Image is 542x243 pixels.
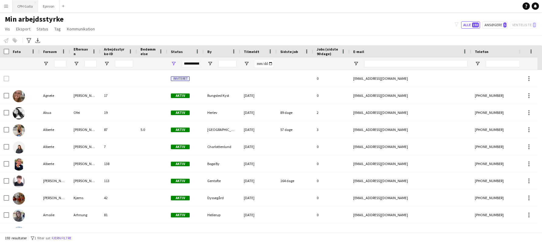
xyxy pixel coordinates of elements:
[204,206,240,223] div: Hellerup
[100,104,137,121] div: 19
[13,192,25,205] img: Alexander Kjems
[313,104,350,121] div: 2
[204,189,240,206] div: Dyssegård
[64,25,97,33] a: Kommunikation
[40,155,70,172] div: Alberte
[140,47,156,56] span: Bedømmelse
[475,61,480,66] button: Åbn Filtermenu
[74,47,89,56] span: Efternavn
[204,87,240,104] div: Rungsted Kyst
[70,189,100,206] div: Kjems
[104,47,126,56] span: Arbejdsstyrke-ID
[313,189,350,206] div: 0
[240,121,277,138] div: [DATE]
[13,107,25,119] img: Akua Ofei
[171,196,190,200] span: Aktiv
[52,25,63,33] a: Tag
[100,121,137,138] div: 87
[50,235,73,241] button: Fjern filtre
[461,21,480,29] button: Alle193
[13,158,25,171] img: Alberte Hoff
[350,70,471,87] div: [EMAIL_ADDRESS][DOMAIN_NAME]
[43,61,49,66] button: Åbn Filtermenu
[353,61,359,66] button: Åbn Filtermenu
[240,224,277,240] div: [DATE]
[277,104,313,121] div: 89 dage
[204,104,240,121] div: Herlev
[43,49,57,54] span: Fornavn
[70,121,100,138] div: [PERSON_NAME]
[13,210,25,222] img: Amalie Arhnung
[171,49,183,54] span: Status
[34,37,41,44] app-action-btn: Eksporter XLSX
[503,23,506,27] span: 5
[100,189,137,206] div: 42
[472,23,479,27] span: 193
[13,227,25,239] img: Amanda Raffel
[277,121,313,138] div: 57 dage
[240,104,277,121] div: [DATE]
[204,155,240,172] div: Bogø By
[100,155,137,172] div: 138
[240,206,277,223] div: [DATE]
[25,37,33,44] app-action-btn: Avancerede filtre
[313,155,350,172] div: 0
[40,87,70,104] div: Agnete
[171,76,190,81] span: Inviteret
[255,60,273,67] input: Tilmeldt Filter Input
[313,224,350,240] div: 0
[2,25,12,33] a: Vis
[104,61,109,66] button: Åbn Filtermenu
[350,224,471,240] div: [PERSON_NAME][EMAIL_ADDRESS][PERSON_NAME][DOMAIN_NAME]
[171,145,190,149] span: Aktiv
[13,124,25,136] img: Alberte Ernstved-Rasmussen
[353,49,364,54] span: E-mail
[204,224,240,240] div: [GEOGRAPHIC_DATA]
[350,138,471,155] div: [EMAIL_ADDRESS][DOMAIN_NAME]
[207,49,212,54] span: By
[100,172,137,189] div: 113
[171,162,190,166] span: Aktiv
[67,26,95,32] span: Kommunikation
[482,21,508,29] button: Ansøgere5
[244,49,259,54] span: Tilmeldt
[171,111,190,115] span: Aktiv
[13,49,21,54] span: Foto
[350,121,471,138] div: [EMAIL_ADDRESS][DOMAIN_NAME]
[171,179,190,183] span: Aktiv
[350,87,471,104] div: [EMAIL_ADDRESS][DOMAIN_NAME]
[364,60,468,67] input: E-mail Filter Input
[171,61,176,66] button: Åbn Filtermenu
[70,87,100,104] div: [PERSON_NAME]
[70,138,100,155] div: [PERSON_NAME]
[38,0,60,12] button: Epinion
[4,76,9,81] input: Rækkevalg er deaktiveret for denne række (umarkeret)
[277,172,313,189] div: 164 dage
[85,60,97,67] input: Efternavn Filter Input
[54,60,66,67] input: Fornavn Filter Input
[40,104,70,121] div: Akua
[171,93,190,98] span: Aktiv
[34,236,50,240] span: 1 filter sat
[14,25,33,33] a: Eksport
[350,155,471,172] div: [EMAIL_ADDRESS][DOMAIN_NAME]
[475,49,488,54] span: Telefon
[313,138,350,155] div: 0
[350,104,471,121] div: [EMAIL_ADDRESS][DOMAIN_NAME]
[313,87,350,104] div: 0
[240,87,277,104] div: [DATE]
[350,189,471,206] div: [EMAIL_ADDRESS][DOMAIN_NAME]
[40,138,70,155] div: Alberte
[115,60,133,67] input: Arbejdsstyrke-ID Filter Input
[317,47,339,56] span: Jobs (sidste 90 dage)
[240,172,277,189] div: [DATE]
[244,61,249,66] button: Åbn Filtermenu
[5,26,10,32] span: Vis
[280,49,298,54] span: Sidste job
[16,26,30,32] span: Eksport
[13,90,25,102] img: Agnete Bernhoft
[204,138,240,155] div: Charlottenlund
[350,206,471,223] div: [EMAIL_ADDRESS][DOMAIN_NAME]
[13,175,25,188] img: Alexander Kierkegaard
[171,213,190,217] span: Aktiv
